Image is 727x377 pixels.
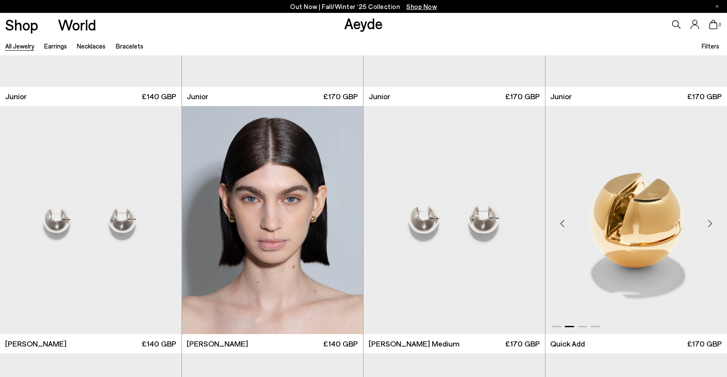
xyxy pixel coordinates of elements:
a: All Jewelry [5,42,34,50]
a: Next slide Previous slide [182,106,363,334]
span: 0 [718,22,722,27]
span: £140 GBP [323,338,358,349]
a: Necklaces [77,42,106,50]
span: Filters [702,42,719,50]
span: £170 GBP [505,338,540,349]
img: Alice Medium Palladium-Plated Earrings [363,106,545,334]
a: Shop [5,17,38,32]
span: £140 GBP [142,91,176,102]
div: Next slide [697,211,723,237]
span: £170 GBP [323,91,358,102]
div: 1 / 4 [363,106,545,334]
a: Aeyde [344,14,383,32]
a: 0 [709,20,718,29]
img: Alice Small 18kt Gold-Plated Earrings [182,106,363,334]
a: Junior £170 GBP [182,87,363,106]
span: [PERSON_NAME] Medium [369,338,460,349]
span: £170 GBP [687,91,722,102]
p: Out Now | Fall/Winter ‘25 Collection [290,1,437,12]
span: [PERSON_NAME] [5,338,67,349]
span: [PERSON_NAME] [187,338,248,349]
li: Quick Add [550,338,585,349]
a: [PERSON_NAME] Medium £170 GBP [363,334,545,353]
span: Junior [550,91,572,102]
ul: variant [550,338,585,349]
div: 3 / 4 [182,106,363,334]
span: Junior [5,91,27,102]
span: Navigate to /collections/new-in [406,3,437,10]
span: £170 GBP [505,91,540,102]
span: Junior [187,91,208,102]
span: £140 GBP [142,338,176,349]
div: Previous slide [550,211,576,237]
a: Next slide Previous slide [363,106,545,334]
a: Junior £170 GBP [363,87,545,106]
span: £170 GBP [687,338,722,349]
a: Bracelets [116,42,143,50]
span: Junior [369,91,390,102]
a: [PERSON_NAME] £140 GBP [182,334,363,353]
a: World [58,17,96,32]
a: Earrings [44,42,67,50]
